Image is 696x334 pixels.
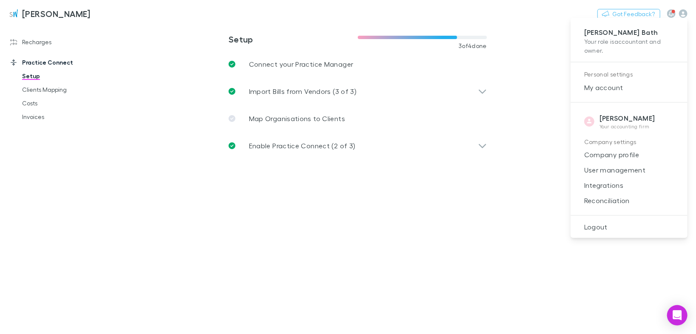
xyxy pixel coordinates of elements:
[577,150,681,160] span: Company profile
[577,165,681,175] span: User management
[577,195,681,206] span: Reconciliation
[577,222,681,232] span: Logout
[584,69,674,80] p: Personal settings
[577,180,681,190] span: Integrations
[600,114,655,122] strong: [PERSON_NAME]
[667,305,688,326] div: Open Intercom Messenger
[584,37,674,55] p: Your role is accountant and owner .
[584,137,674,147] p: Company settings
[577,82,681,93] span: My account
[600,123,655,130] p: Your accounting firm
[584,28,674,37] p: [PERSON_NAME] Bath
